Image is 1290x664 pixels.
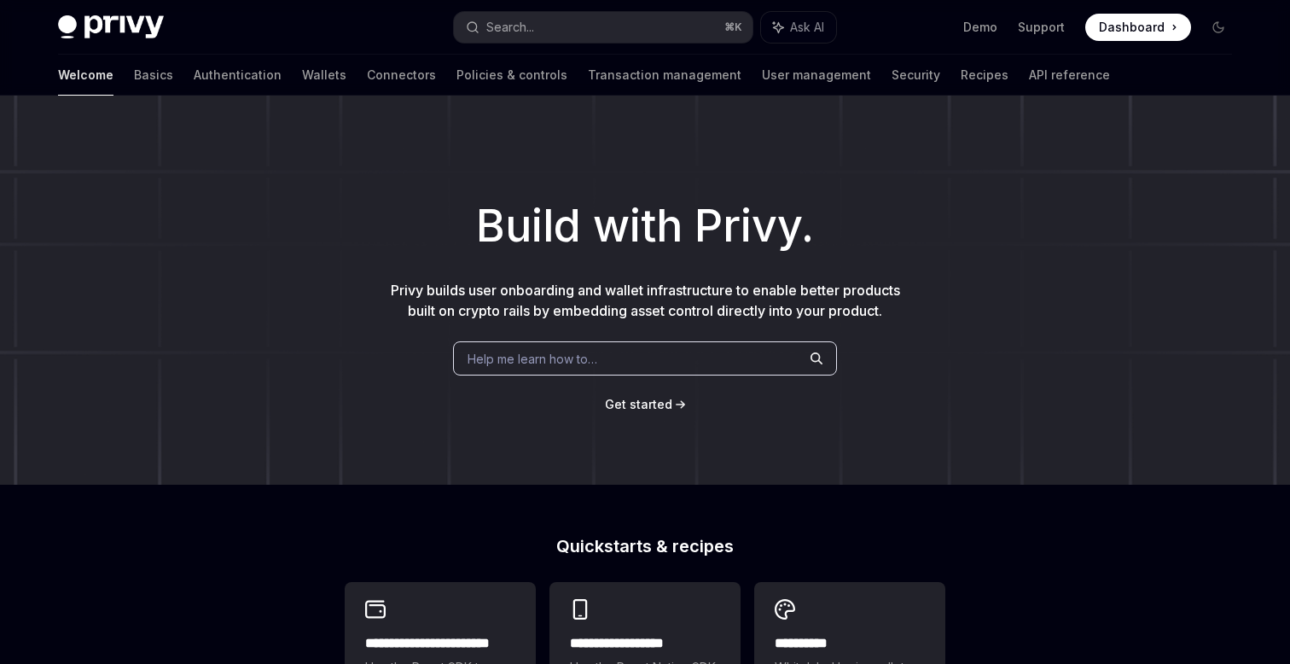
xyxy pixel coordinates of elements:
a: Security [892,55,940,96]
h2: Quickstarts & recipes [345,538,945,555]
a: Transaction management [588,55,741,96]
h1: Build with Privy. [27,193,1263,259]
span: ⌘ K [724,20,742,34]
a: API reference [1029,55,1110,96]
a: Basics [134,55,173,96]
a: Support [1018,19,1065,36]
button: Toggle dark mode [1205,14,1232,41]
button: Ask AI [761,12,836,43]
button: Search...⌘K [454,12,752,43]
span: Help me learn how to… [468,350,597,368]
a: Policies & controls [456,55,567,96]
span: Privy builds user onboarding and wallet infrastructure to enable better products built on crypto ... [391,282,900,319]
a: Dashboard [1085,14,1191,41]
a: Demo [963,19,997,36]
span: Get started [605,397,672,411]
div: Search... [486,17,534,38]
span: Dashboard [1099,19,1165,36]
a: User management [762,55,871,96]
a: Welcome [58,55,113,96]
a: Authentication [194,55,282,96]
a: Connectors [367,55,436,96]
span: Ask AI [790,19,824,36]
a: Recipes [961,55,1008,96]
img: dark logo [58,15,164,39]
a: Get started [605,396,672,413]
a: Wallets [302,55,346,96]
